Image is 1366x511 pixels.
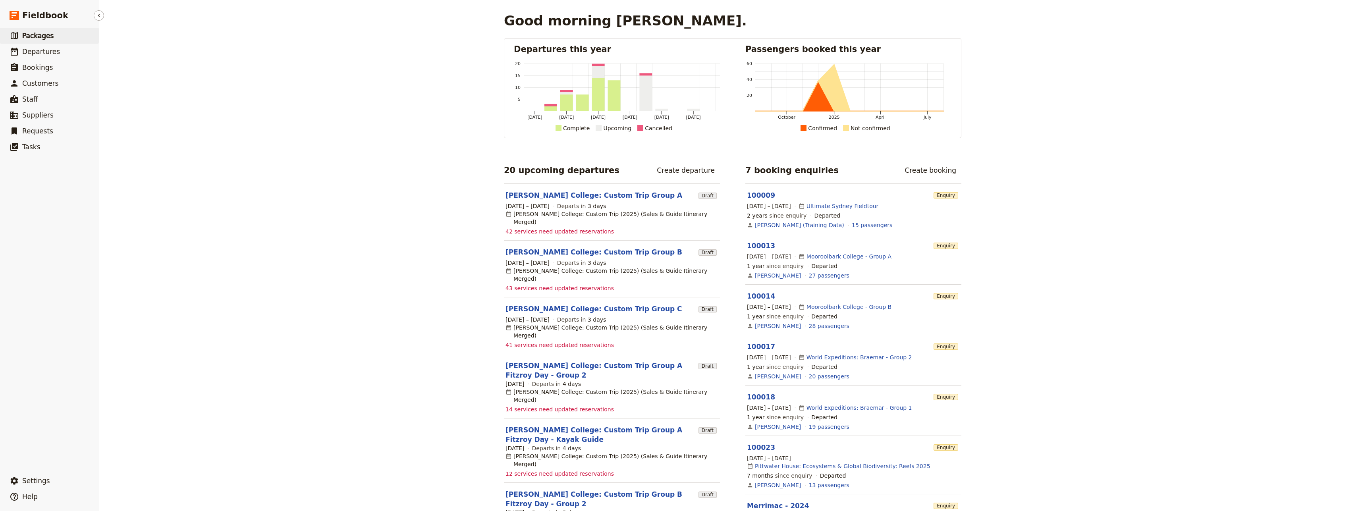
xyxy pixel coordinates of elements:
[747,93,752,98] tspan: 20
[747,202,791,210] span: [DATE] – [DATE]
[22,48,60,56] span: Departures
[747,312,804,320] span: since enquiry
[563,445,581,451] span: 4 days
[747,262,804,270] span: since enquiry
[505,425,695,444] a: [PERSON_NAME] College: Custom Trip Group A Fitzroy Day - Kayak Guide
[747,61,752,66] tspan: 60
[505,490,695,509] a: [PERSON_NAME] College: Custom Trip Group B Fitzroy Day - Group 2
[505,405,614,413] span: 14 services need updated reservations
[652,164,720,177] a: Create departure
[806,253,891,260] a: Mooroolbark College - Group A
[563,381,581,387] span: 4 days
[532,444,581,452] span: Departs in
[811,363,837,371] div: Departed
[747,404,791,412] span: [DATE] – [DATE]
[811,262,837,270] div: Departed
[747,253,791,260] span: [DATE] – [DATE]
[698,306,717,312] span: Draft
[809,272,849,280] a: View the passengers for this booking
[809,372,849,380] a: View the passengers for this booking
[747,472,773,479] span: 7 months
[747,363,804,371] span: since enquiry
[645,123,672,133] div: Cancelled
[505,361,695,380] a: [PERSON_NAME] College: Custom Trip Group A Fitzroy Day - Group 2
[504,164,619,176] h2: 20 upcoming departures
[851,123,890,133] div: Not confirmed
[778,115,795,120] tspan: October
[745,43,951,55] h2: Passengers booked this year
[806,353,912,361] a: World Expeditions: Braemar - Group 2
[747,212,768,219] span: 2 years
[755,272,801,280] a: [PERSON_NAME]
[755,462,930,470] a: Pittwater House: Ecosystems & Global Biodiversity: Reefs 2025
[934,444,958,451] span: Enquiry
[505,388,718,404] div: [PERSON_NAME] College: Custom Trip (2025) (Sales & Guide Itinerary Merged)
[934,503,958,509] span: Enquiry
[747,364,765,370] span: 1 year
[518,97,521,102] tspan: 5
[532,380,581,388] span: Departs in
[698,427,717,434] span: Draft
[623,115,637,120] tspan: [DATE]
[591,115,606,120] tspan: [DATE]
[745,164,839,176] h2: 7 booking enquiries
[504,13,747,29] h1: Good morning [PERSON_NAME].
[806,202,879,210] a: Ultimate Sydney Fieldtour
[814,212,841,220] div: Departed
[22,493,38,501] span: Help
[557,202,606,210] span: Departs in
[820,472,846,480] div: Departed
[686,115,701,120] tspan: [DATE]
[527,115,542,120] tspan: [DATE]
[588,203,606,209] span: 3 days
[934,343,958,350] span: Enquiry
[899,164,961,177] a: Create booking
[22,95,38,103] span: Staff
[505,191,682,200] a: [PERSON_NAME] College: Custom Trip Group A
[22,111,54,119] span: Suppliers
[755,221,844,229] a: [PERSON_NAME] (Training Data)
[22,477,50,485] span: Settings
[505,470,614,478] span: 12 services need updated reservations
[923,115,932,120] tspan: July
[747,414,765,420] span: 1 year
[747,242,775,250] a: 100013
[22,143,41,151] span: Tasks
[22,127,53,135] span: Requests
[747,393,775,401] a: 100018
[515,73,521,78] tspan: 15
[514,43,720,55] h2: Departures this year
[603,123,631,133] div: Upcoming
[747,191,775,199] a: 100009
[94,10,104,21] button: Hide menu
[698,193,717,199] span: Draft
[806,404,912,412] a: World Expeditions: Braemar - Group 1
[505,259,550,267] span: [DATE] – [DATE]
[934,192,958,199] span: Enquiry
[747,292,775,300] a: 100014
[505,341,614,349] span: 41 services need updated reservations
[505,210,718,226] div: [PERSON_NAME] College: Custom Trip (2025) (Sales & Guide Itinerary Merged)
[557,259,606,267] span: Departs in
[22,79,58,87] span: Customers
[747,502,809,510] a: Merrimac - 2024
[747,454,791,462] span: [DATE] – [DATE]
[747,472,812,480] span: since enquiry
[505,304,682,314] a: [PERSON_NAME] College: Custom Trip Group C
[505,247,682,257] a: [PERSON_NAME] College: Custom Trip Group B
[654,115,669,120] tspan: [DATE]
[811,413,837,421] div: Departed
[934,243,958,249] span: Enquiry
[755,481,801,489] a: [PERSON_NAME]
[747,77,752,82] tspan: 40
[852,221,892,229] a: View the passengers for this booking
[808,123,837,133] div: Confirmed
[505,267,718,283] div: [PERSON_NAME] College: Custom Trip (2025) (Sales & Guide Itinerary Merged)
[811,312,837,320] div: Departed
[557,316,606,324] span: Departs in
[515,61,521,66] tspan: 20
[698,363,717,369] span: Draft
[505,316,550,324] span: [DATE] – [DATE]
[809,322,849,330] a: View the passengers for this booking
[934,293,958,299] span: Enquiry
